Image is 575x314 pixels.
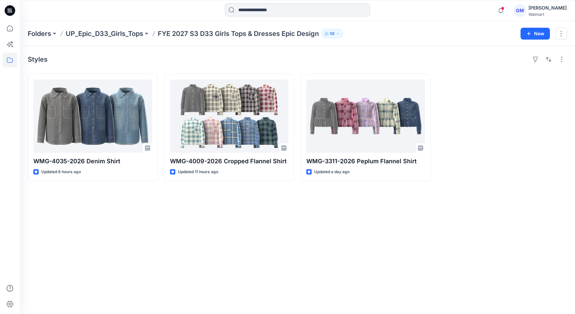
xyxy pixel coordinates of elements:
[28,55,48,63] h4: Styles
[528,12,567,17] div: Walmart
[528,4,567,12] div: [PERSON_NAME]
[41,169,81,175] p: Updated 8 hours ago
[314,169,350,175] p: Updated a day ago
[158,29,319,38] p: FYE 2027 S3 D33 Girls Tops & Dresses Epic Design
[170,79,289,153] a: WMG-4009-2026 Cropped Flannel Shirt
[33,157,152,166] p: WMG-4035-2026 Denim Shirt
[33,79,152,153] a: WMG-4035-2026 Denim Shirt
[330,30,335,37] p: 58
[321,29,343,38] button: 58
[514,5,526,16] div: GM
[28,29,51,38] a: Folders
[66,29,143,38] a: UP_Epic_D33_Girls_Tops
[170,157,289,166] p: WMG-4009-2026 Cropped Flannel Shirt
[306,79,425,153] a: WMG-3311-2026 Peplum Flannel Shirt
[306,157,425,166] p: WMG-3311-2026 Peplum Flannel Shirt
[178,169,218,175] p: Updated 11 hours ago
[521,28,550,40] button: New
